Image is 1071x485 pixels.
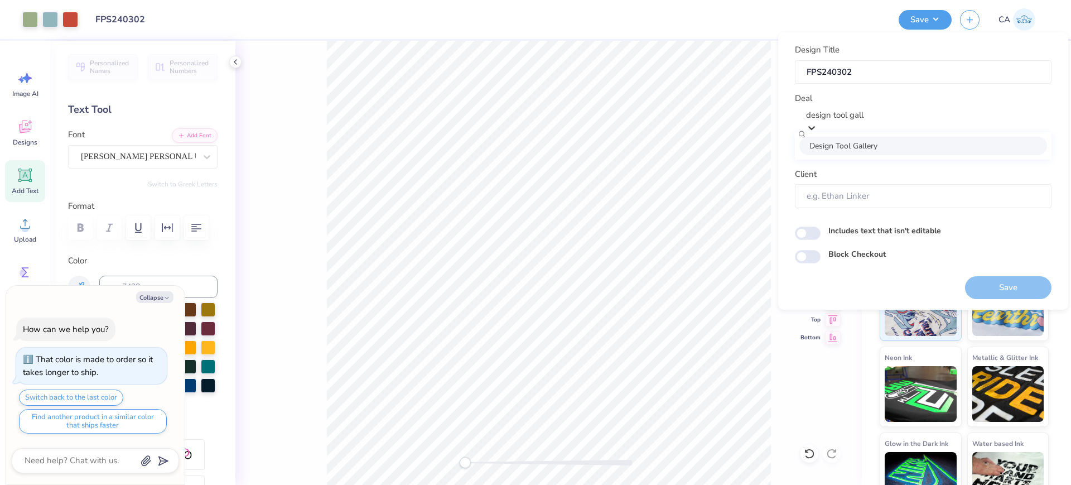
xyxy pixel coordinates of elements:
label: Includes text that isn't editable [828,225,941,237]
label: Block Checkout [828,248,886,260]
img: Metallic & Glitter Ink [972,366,1044,422]
img: Chollene Anne Aranda [1013,8,1035,31]
span: Metallic & Glitter Ink [972,352,1038,363]
button: Save [899,10,952,30]
button: Personalized Numbers [148,54,218,80]
span: Neon Ink [885,352,912,363]
span: Designs [13,138,37,147]
span: Greek [17,284,34,292]
span: CA [998,13,1010,26]
span: Water based Ink [972,438,1024,449]
input: Untitled Design [86,8,168,31]
label: Design Title [795,44,840,56]
input: e.g. Ethan Linker [795,184,1051,208]
button: Switch back to the last color [19,390,123,406]
input: e.g. 7428 c [99,276,218,298]
label: Color [68,254,218,267]
button: Collapse [136,291,173,303]
a: CA [993,8,1040,31]
label: Format [68,200,218,213]
span: Personalized Numbers [170,59,211,75]
span: Glow in the Dark Ink [885,438,948,449]
label: Font [68,128,85,141]
img: Neon Ink [885,366,957,422]
div: Text Tool [68,102,218,117]
label: Client [795,168,817,181]
span: Personalized Names [90,59,131,75]
button: Add Font [172,128,218,143]
label: Deal [795,92,812,105]
div: Design Tool Gallery [799,137,1047,155]
div: Accessibility label [460,457,471,468]
span: Bottom [800,333,821,342]
button: Switch to Greek Letters [148,180,218,189]
div: How can we help you? [23,324,109,335]
span: Image AI [12,89,38,98]
button: Personalized Names [68,54,138,80]
span: Top [800,315,821,324]
button: Find another product in a similar color that ships faster [19,409,167,434]
div: That color is made to order so it takes longer to ship. [23,354,153,378]
span: Upload [14,235,36,244]
span: Add Text [12,186,38,195]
